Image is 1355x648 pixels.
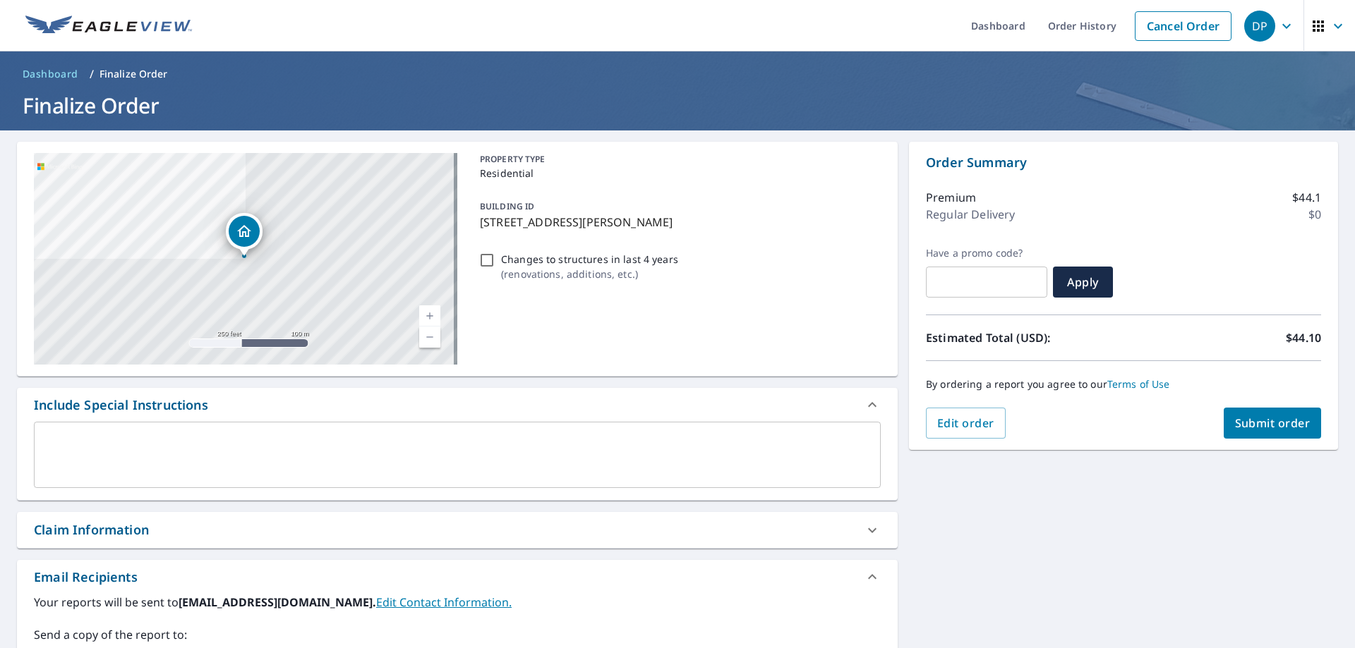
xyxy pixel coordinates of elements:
[926,247,1047,259] label: Have a promo code?
[926,189,976,206] p: Premium
[17,91,1338,120] h1: Finalize Order
[25,16,192,37] img: EV Logo
[17,388,898,422] div: Include Special Instructions
[926,378,1321,391] p: By ordering a report you agree to our
[34,396,208,415] div: Include Special Instructions
[1064,274,1102,290] span: Apply
[226,213,263,257] div: Dropped pin, building 1, Residential property, 12315 Dawn Vista Dr Riverview, FL 33578
[90,66,94,82] li: /
[480,200,534,212] p: BUILDING ID
[480,153,875,166] p: PROPERTY TYPE
[179,594,376,610] b: [EMAIL_ADDRESS][DOMAIN_NAME].
[480,214,875,231] p: [STREET_ADDRESS][PERSON_NAME]
[34,594,881,611] label: Your reports will be sent to
[1308,206,1321,223] p: $0
[23,67,78,81] span: Dashboard
[1053,267,1113,298] button: Apply
[501,252,678,267] p: Changes to structures in last 4 years
[17,512,898,548] div: Claim Information
[926,329,1124,346] p: Estimated Total (USD):
[419,305,440,326] a: Current Level 17, Zoom In
[1235,415,1311,431] span: Submit order
[17,63,84,85] a: Dashboard
[34,568,138,587] div: Email Recipients
[1224,408,1322,439] button: Submit order
[926,408,1006,439] button: Edit order
[1286,329,1321,346] p: $44.10
[501,267,678,281] p: ( renovations, additions, etc. )
[480,166,875,181] p: Residential
[419,326,440,348] a: Current Level 17, Zoom Out
[937,415,994,431] span: Edit order
[100,67,168,81] p: Finalize Order
[926,206,1015,223] p: Regular Delivery
[1244,11,1275,42] div: DP
[926,153,1321,172] p: Order Summary
[17,560,898,594] div: Email Recipients
[34,520,149,539] div: Claim Information
[1107,377,1170,391] a: Terms of Use
[376,594,512,610] a: EditContactInfo
[17,63,1338,85] nav: breadcrumb
[1292,189,1321,206] p: $44.1
[1135,11,1231,41] a: Cancel Order
[34,626,881,643] label: Send a copy of the report to:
